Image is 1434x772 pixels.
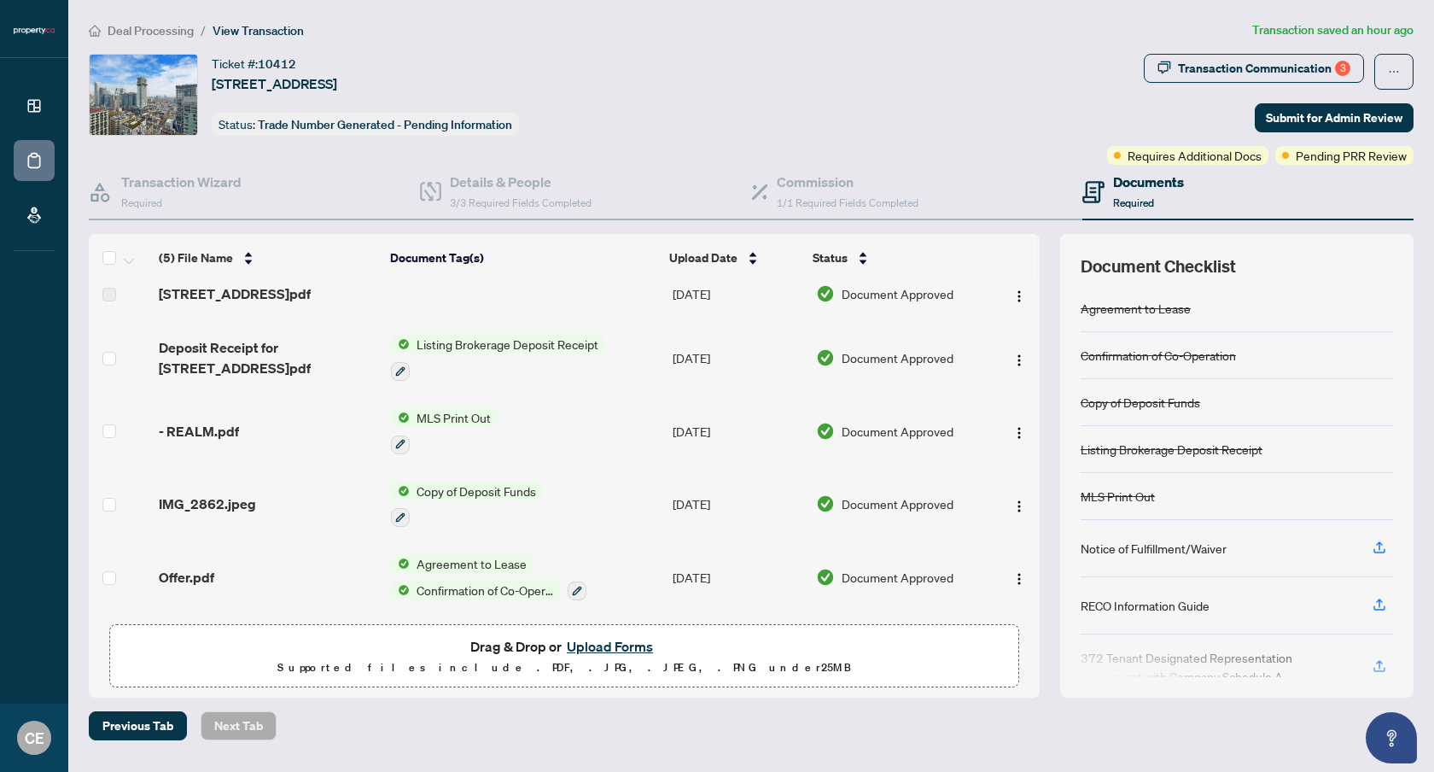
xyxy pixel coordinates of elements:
div: Notice of Fulfillment/Waiver [1081,539,1227,558]
img: Document Status [816,568,835,587]
img: Document Status [816,284,835,303]
span: Offer.pdf [159,567,214,588]
span: Required [121,196,162,209]
span: Document Approved [842,284,953,303]
span: Deposit Receipt for [STREET_ADDRESS]pdf [159,337,377,378]
span: [STREET_ADDRESS] [212,73,337,94]
span: Document Approved [842,348,953,367]
button: Submit for Admin Review [1255,103,1414,132]
span: View Transaction [213,23,304,38]
img: Status Icon [391,554,410,573]
span: Upload Date [669,249,737,267]
span: Drag & Drop or [470,635,658,658]
h4: Commission [777,172,918,192]
h4: Transaction Wizard [121,172,242,192]
button: Logo [1006,490,1033,518]
td: [DATE] [666,321,809,395]
th: (5) File Name [152,234,383,282]
div: Ticket #: [212,54,296,73]
img: Document Status [816,494,835,513]
span: Document Approved [842,494,953,513]
div: 372 Tenant Designated Representation Agreement with Company Schedule A [1081,648,1352,686]
span: Document Approved [842,422,953,441]
button: Logo [1006,564,1033,591]
span: Copy of Deposit Funds [410,482,543,500]
div: Copy of Deposit Funds [1081,393,1200,412]
div: Agreement to Lease [1081,299,1191,318]
span: Required [1113,196,1154,209]
div: Status: [212,113,519,136]
div: 3 [1335,61,1350,76]
div: MLS Print Out [1081,487,1155,506]
img: logo [14,26,55,36]
li: / [201,20,206,40]
span: Agreement to Lease [410,554,533,573]
button: Next Tab [201,711,277,740]
img: Document Status [816,348,835,367]
button: Status IconListing Brokerage Deposit Receipt [391,335,605,381]
div: Listing Brokerage Deposit Receipt [1081,440,1262,459]
img: Document Status [816,422,835,441]
span: MLS Print Out [410,408,498,427]
span: Trade Number Generated - Pending Information [258,117,512,132]
span: Submit for Admin Review [1266,104,1402,132]
span: Document Checklist [1081,254,1236,278]
img: Logo [1012,354,1026,367]
article: Transaction saved an hour ago [1252,20,1414,40]
button: Logo [1006,418,1033,445]
h4: Details & People [450,172,592,192]
span: Requires Additional Docs [1128,146,1262,165]
img: Status Icon [391,408,410,427]
img: Logo [1012,289,1026,303]
th: Status [806,234,984,282]
span: home [89,25,101,37]
button: Upload Forms [562,635,658,658]
span: 10412 [258,56,296,72]
img: Status Icon [391,482,410,500]
th: Document Tag(s) [383,234,663,282]
p: Supported files include .PDF, .JPG, .JPEG, .PNG under 25 MB [120,658,1008,678]
td: [DATE] [666,266,809,321]
span: Confirmation of Co-Operation [410,581,561,599]
td: [DATE] [666,468,809,541]
button: Logo [1006,280,1033,307]
span: CE [25,726,44,750]
span: Drag & Drop orUpload FormsSupported files include .PDF, .JPG, .JPEG, .PNG under25MB [110,625,1018,688]
span: 3/3 Required Fields Completed [450,196,592,209]
span: Listing Brokerage Deposit Receipt [410,335,605,354]
button: Status IconAgreement to LeaseStatus IconConfirmation of Co-Operation [391,554,586,600]
span: ellipsis [1388,66,1400,78]
span: Status [813,249,848,267]
button: Status IconCopy of Deposit Funds [391,482,543,528]
th: Upload Date [662,234,805,282]
button: Open asap [1366,712,1417,763]
span: - REALM.pdf [159,421,239,442]
span: IMG_2862.jpeg [159,494,256,514]
img: Logo [1012,426,1026,440]
div: RECO Information Guide [1081,596,1210,615]
button: Previous Tab [89,711,187,740]
span: (5) File Name [159,249,233,267]
div: Transaction Communication [1178,55,1350,82]
span: 1/1 Required Fields Completed [777,196,918,209]
img: IMG-C12211432_1.jpg [90,55,197,135]
img: Status Icon [391,581,410,599]
button: Transaction Communication3 [1144,54,1364,83]
span: Previous Tab [102,712,173,740]
button: Status IconMLS Print Out [391,408,498,454]
td: [DATE] [666,541,809,614]
span: Document Approved [842,568,953,587]
td: [DATE] [666,395,809,468]
img: Logo [1012,500,1026,513]
span: Deal Processing [108,23,194,38]
button: Logo [1006,344,1033,371]
img: Status Icon [391,335,410,354]
span: Pending PRR Review [1296,146,1407,165]
div: Confirmation of Co-Operation [1081,346,1236,365]
h4: Documents [1113,172,1184,192]
img: Logo [1012,572,1026,586]
span: [STREET_ADDRESS]pdf [159,284,311,304]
